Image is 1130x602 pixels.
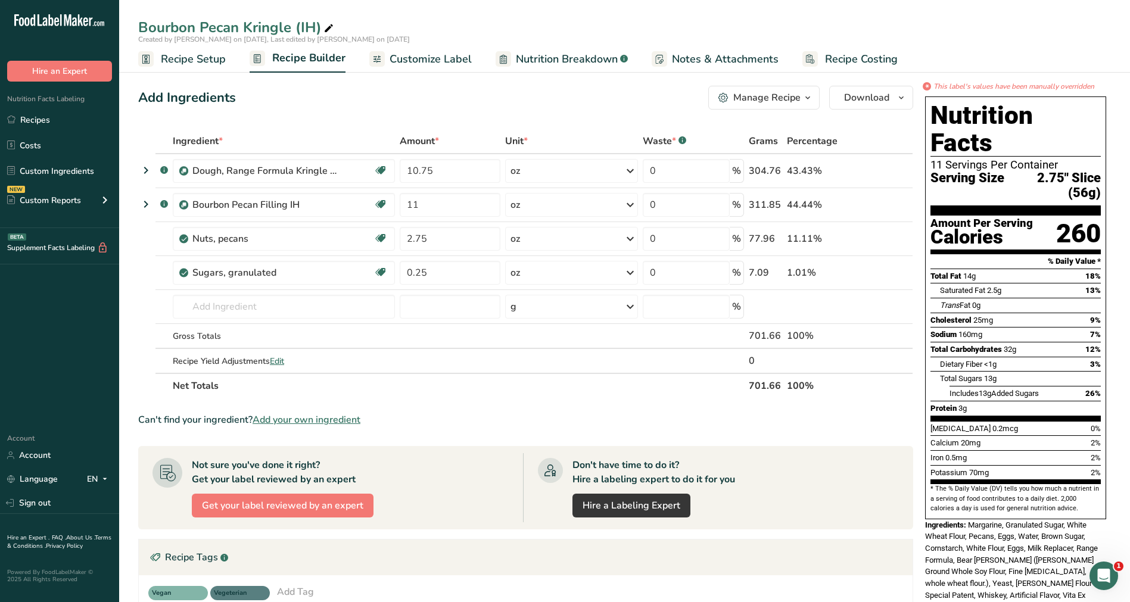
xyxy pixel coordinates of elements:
span: Recipe Costing [825,51,898,67]
div: Gross Totals [173,330,395,342]
span: Created by [PERSON_NAME] on [DATE], Last edited by [PERSON_NAME] on [DATE] [138,35,410,44]
div: Calories [930,229,1033,246]
div: Can't find your ingredient? [138,413,913,427]
div: 77.96 [749,232,783,246]
span: Ingredients: [925,520,966,529]
span: 2% [1091,438,1101,447]
span: Ingredient [173,134,223,148]
div: Not sure you've done it right? Get your label reviewed by an expert [192,458,356,486]
span: Iron [930,453,944,462]
span: Includes Added Sugars [950,389,1039,398]
span: 0g [972,301,980,310]
button: Get your label reviewed by an expert [192,494,373,517]
span: 2.75" Slice (56g) [1004,171,1101,200]
span: Get your label reviewed by an expert [202,498,363,513]
div: Amount Per Serving [930,218,1033,229]
div: 11 Servings Per Container [930,159,1101,171]
a: Recipe Builder [250,45,345,73]
div: Add Ingredients [138,88,236,108]
div: 260 [1056,218,1101,249]
a: FAQ . [52,534,66,542]
img: Sub Recipe [179,201,188,210]
div: 43.43% [787,164,857,178]
a: Customize Label [369,46,472,73]
a: Terms & Conditions . [7,534,111,550]
th: Net Totals [170,373,746,398]
span: Recipe Builder [272,50,345,66]
iframe: Intercom live chat [1089,562,1118,590]
div: Recipe Tags [139,539,913,575]
span: [MEDICAL_DATA] [930,424,991,433]
span: 9% [1090,316,1101,325]
span: Unit [505,134,528,148]
div: Nuts, pecans [192,232,341,246]
span: 13% [1085,286,1101,295]
div: Dough, Range Formula Kringle NTF Reformulation [192,164,341,178]
div: Sugars, granulated [192,266,341,280]
div: 701.66 [749,329,783,343]
span: Nutrition Breakdown [516,51,618,67]
h1: Nutrition Facts [930,102,1101,157]
div: Manage Recipe [733,91,801,105]
span: <1g [984,360,997,369]
span: Protein [930,404,957,413]
div: 44.44% [787,198,857,212]
span: Edit [270,355,284,367]
span: Download [844,91,889,105]
div: Custom Reports [7,194,81,207]
div: 0 [749,354,783,368]
span: 1 [1114,562,1123,571]
span: 3% [1090,360,1101,369]
div: EN [87,472,112,486]
a: Privacy Policy [46,542,83,550]
section: % Daily Value * [930,254,1101,269]
span: Percentage [787,134,838,148]
span: Fat [940,301,970,310]
span: Cholesterol [930,316,972,325]
a: Recipe Setup [138,46,226,73]
span: 20mg [961,438,980,447]
span: Calcium [930,438,959,447]
div: g [510,300,516,314]
span: Notes & Attachments [672,51,779,67]
i: This label's values have been manually overridden [933,81,1094,92]
span: 7% [1090,330,1101,339]
span: Customize Label [390,51,472,67]
span: 13g [984,374,997,383]
span: Potassium [930,468,967,477]
div: NEW [7,186,25,193]
div: 304.76 [749,164,783,178]
button: Download [829,86,913,110]
div: Add Tag [277,585,314,599]
span: 0.5mg [945,453,967,462]
span: Recipe Setup [161,51,226,67]
span: 25mg [973,316,993,325]
div: Don't have time to do it? Hire a labeling expert to do it for you [572,458,735,486]
div: BETA [8,233,26,241]
section: * The % Daily Value (DV) tells you how much a nutrient in a serving of food contributes to a dail... [930,484,1101,513]
div: Bourbon Pecan Kringle (IH) [138,17,336,38]
a: Hire a Labeling Expert [572,494,690,517]
span: Total Fat [930,272,961,280]
span: 2% [1091,453,1101,462]
div: oz [510,164,520,178]
span: 160mg [958,330,982,339]
span: 0% [1091,424,1101,433]
a: Recipe Costing [802,46,898,73]
span: Total Sugars [940,374,982,383]
span: 14g [963,272,976,280]
span: 70mg [969,468,989,477]
span: Vegan [152,588,194,598]
input: Add Ingredient [173,295,395,319]
span: Sodium [930,330,957,339]
span: Total Carbohydrates [930,345,1002,354]
a: About Us . [66,534,95,542]
span: Dietary Fiber [940,360,982,369]
div: oz [510,198,520,212]
span: Add your own ingredient [253,413,360,427]
span: Grams [749,134,778,148]
a: Nutrition Breakdown [496,46,628,73]
a: Hire an Expert . [7,534,49,542]
button: Manage Recipe [708,86,820,110]
span: 13g [979,389,991,398]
